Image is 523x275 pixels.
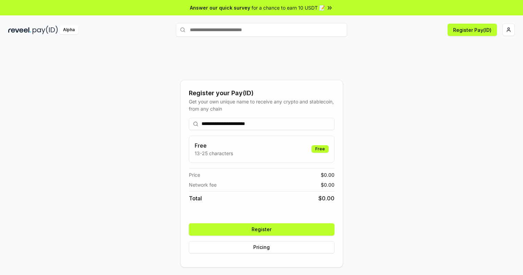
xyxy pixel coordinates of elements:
[190,4,250,11] span: Answer our quick survey
[321,171,335,178] span: $ 0.00
[189,194,202,202] span: Total
[189,181,217,188] span: Network fee
[318,194,335,202] span: $ 0.00
[312,145,329,153] div: Free
[321,181,335,188] span: $ 0.00
[189,223,335,236] button: Register
[195,141,233,150] h3: Free
[189,88,335,98] div: Register your Pay(ID)
[448,24,497,36] button: Register Pay(ID)
[189,171,200,178] span: Price
[252,4,325,11] span: for a chance to earn 10 USDT 📝
[33,26,58,34] img: pay_id
[8,26,31,34] img: reveel_dark
[189,241,335,253] button: Pricing
[59,26,78,34] div: Alpha
[189,98,335,112] div: Get your own unique name to receive any crypto and stablecoin, from any chain
[195,150,233,157] p: 13-25 characters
